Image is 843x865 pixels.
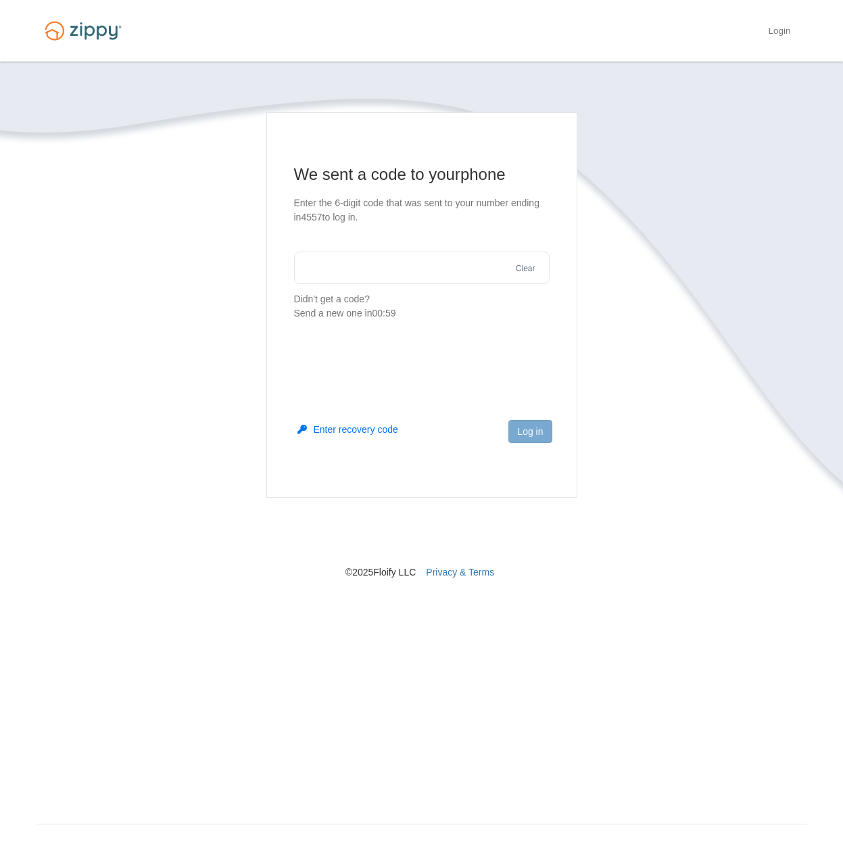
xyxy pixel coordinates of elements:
[294,306,550,321] div: Send a new one in 00:59
[294,196,550,225] p: Enter the 6-digit code that was sent to your number ending in 4557 to log in.
[768,26,790,39] a: Login
[294,292,550,321] p: Didn't get a code?
[426,567,494,578] a: Privacy & Terms
[297,423,398,436] button: Enter recovery code
[294,164,550,185] h1: We sent a code to your phone
[508,420,552,443] button: Log in
[37,498,807,579] nav: © 2025 Floify LLC
[512,262,539,275] button: Clear
[37,15,130,47] img: Logo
